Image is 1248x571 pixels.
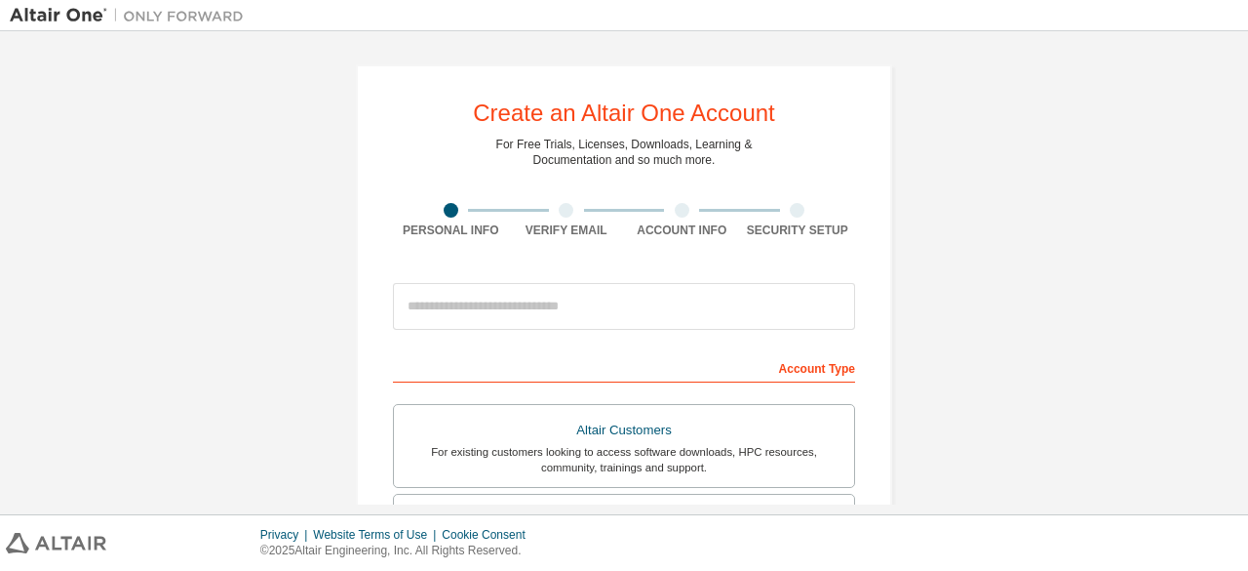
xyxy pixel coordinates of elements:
div: Cookie Consent [442,527,536,543]
div: Website Terms of Use [313,527,442,543]
p: © 2025 Altair Engineering, Inc. All Rights Reserved. [260,543,537,559]
div: Verify Email [509,223,625,238]
div: Security Setup [740,223,856,238]
div: Privacy [260,527,313,543]
img: Altair One [10,6,253,25]
div: Account Type [393,351,855,383]
div: Account Info [624,223,740,238]
div: Altair Customers [406,417,842,444]
div: For Free Trials, Licenses, Downloads, Learning & Documentation and so much more. [496,137,753,168]
div: Personal Info [393,223,509,238]
div: Create an Altair One Account [473,102,775,125]
div: For existing customers looking to access software downloads, HPC resources, community, trainings ... [406,444,842,475]
img: altair_logo.svg [6,533,106,553]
